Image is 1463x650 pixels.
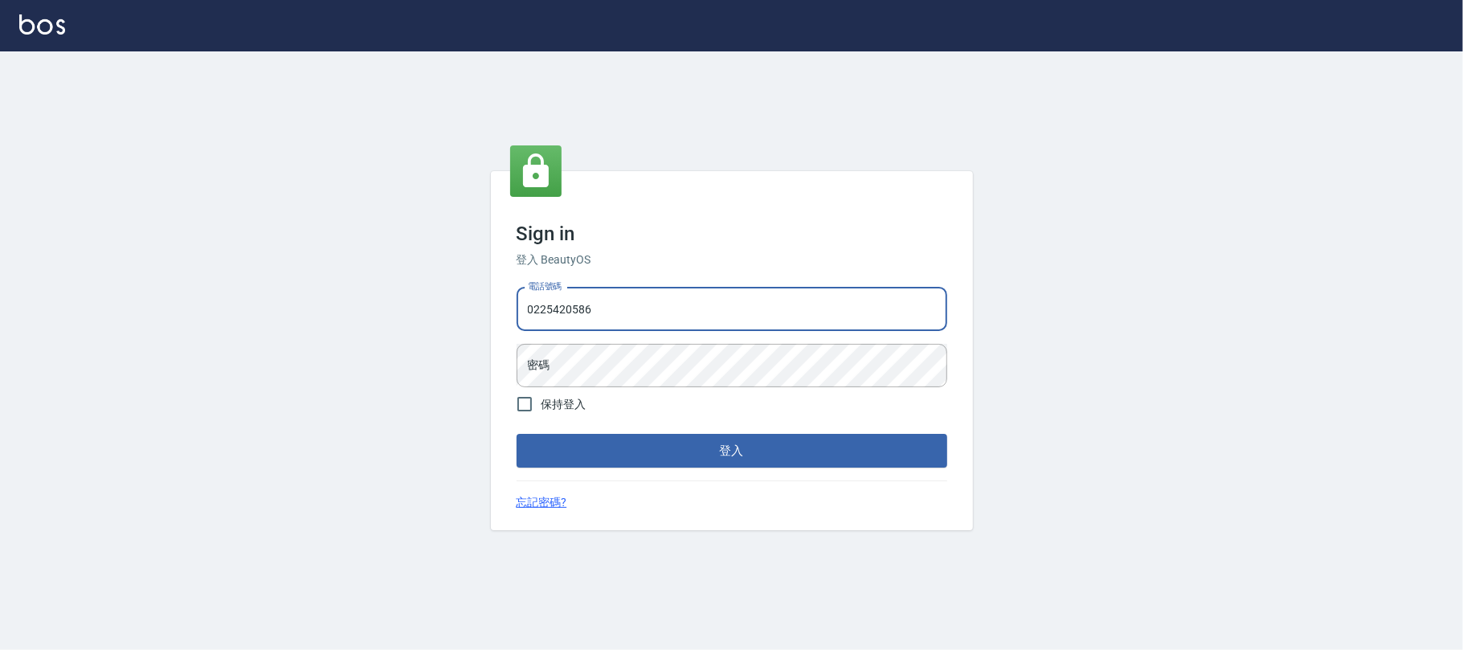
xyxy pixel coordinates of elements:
[541,396,586,413] span: 保持登入
[19,14,65,35] img: Logo
[528,280,562,292] label: 電話號碼
[517,434,947,468] button: 登入
[517,494,567,511] a: 忘記密碼?
[517,251,947,268] h6: 登入 BeautyOS
[517,223,947,245] h3: Sign in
